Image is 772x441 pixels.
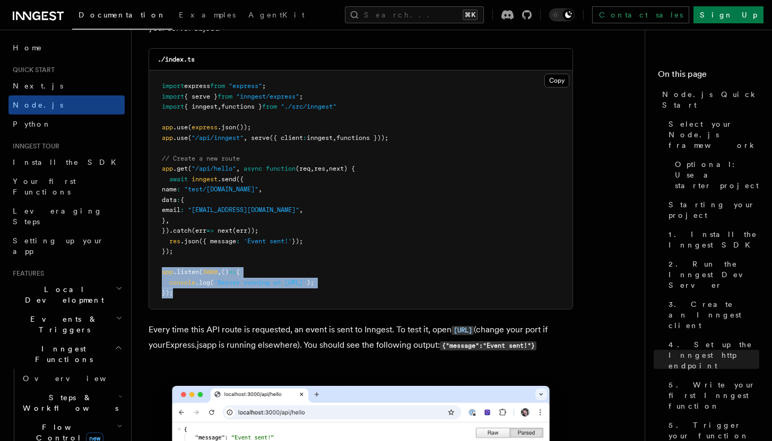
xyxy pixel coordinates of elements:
a: Python [8,114,125,134]
span: from [210,82,225,90]
span: 3000 [203,268,218,276]
span: app [162,124,173,131]
button: Copy [544,74,569,87]
span: ); [307,279,314,286]
span: (err [192,227,206,234]
span: Examples [179,11,236,19]
button: Inngest Functions [8,339,125,369]
a: AgentKit [242,3,311,29]
span: { serve } [184,93,218,100]
span: 1. Install the Inngest SDK [669,229,759,250]
span: "/api/hello" [192,165,236,172]
span: Next.js [13,82,63,90]
span: .listen [173,268,199,276]
span: 5. Write your first Inngest function [669,380,759,411]
span: from [218,93,232,100]
span: , [166,217,169,224]
span: Local Development [8,284,116,305]
span: Optional: Use a starter project [675,159,759,191]
span: Python [13,120,51,128]
span: email [162,206,180,214]
span: : [177,186,180,193]
span: Node.js [13,101,63,109]
span: 'Server running on [URL]' [214,279,307,286]
span: .send [218,175,236,183]
span: Node.js Quick Start [662,89,759,110]
span: Inngest tour [8,142,59,151]
span: { [236,268,240,276]
span: 2. Run the Inngest Dev Server [669,259,759,290]
span: .use [173,124,188,131]
span: functions })); [336,134,388,142]
span: "test/[DOMAIN_NAME]" [184,186,258,193]
span: import [162,82,184,90]
span: Quick start [8,66,55,74]
span: }); [162,289,173,296]
span: inngest [192,175,218,183]
a: Select your Node.js framework [664,114,759,155]
span: app [162,165,173,172]
a: Setting up your app [8,231,125,261]
span: , [333,134,336,142]
span: }) [162,227,169,234]
span: 3. Create an Inngest client [669,299,759,331]
button: Steps & Workflows [19,388,125,418]
span: ( [188,124,192,131]
span: import [162,103,184,110]
span: from [262,103,277,110]
span: ( [188,134,192,142]
a: Overview [19,369,125,388]
span: // Create a new route [162,155,240,162]
a: Examples [172,3,242,29]
a: [URL] [452,324,474,334]
span: "/api/inngest" [192,134,244,142]
span: Select your Node.js framework [669,119,759,151]
a: Node.js [8,95,125,114]
a: Node.js Quick Start [658,85,759,114]
a: 4. Set up the Inngest http endpoint [664,335,759,375]
span: }); [162,248,173,255]
a: 3. Create an Inngest client [664,295,759,335]
a: 1. Install the Inngest SDK [664,225,759,254]
span: : [180,206,184,214]
a: Optional: Use a starter project [671,155,759,195]
span: Features [8,269,44,278]
span: : [303,134,307,142]
span: .use [173,134,188,142]
a: 5. Write your first Inngest function [664,375,759,416]
span: { inngest [184,103,218,110]
span: .get [173,165,188,172]
span: await [169,175,188,183]
span: functions } [221,103,262,110]
h4: On this page [658,68,759,85]
span: serve [251,134,270,142]
a: Next.js [8,76,125,95]
span: res [314,165,325,172]
span: } [162,217,166,224]
span: .log [195,279,210,286]
span: , [310,165,314,172]
span: : [236,237,240,245]
span: next) { [329,165,355,172]
span: app [162,268,173,276]
span: "./src/inngest" [281,103,336,110]
span: data [162,196,177,204]
span: express [192,124,218,131]
span: name [162,186,177,193]
span: , [244,134,247,142]
span: "[EMAIL_ADDRESS][DOMAIN_NAME]" [188,206,299,214]
span: , [218,268,221,276]
span: Your first Functions [13,177,76,196]
span: Overview [23,374,132,383]
span: Events & Triggers [8,314,116,335]
code: ./index.ts [158,56,195,63]
span: console [169,279,195,286]
span: ( [188,165,192,172]
span: "express" [229,82,262,90]
button: Toggle dark mode [549,8,575,21]
span: import [162,93,184,100]
span: (err)); [232,227,258,234]
span: ()); [236,124,251,131]
a: Your first Functions [8,172,125,201]
a: Documentation [72,3,172,30]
